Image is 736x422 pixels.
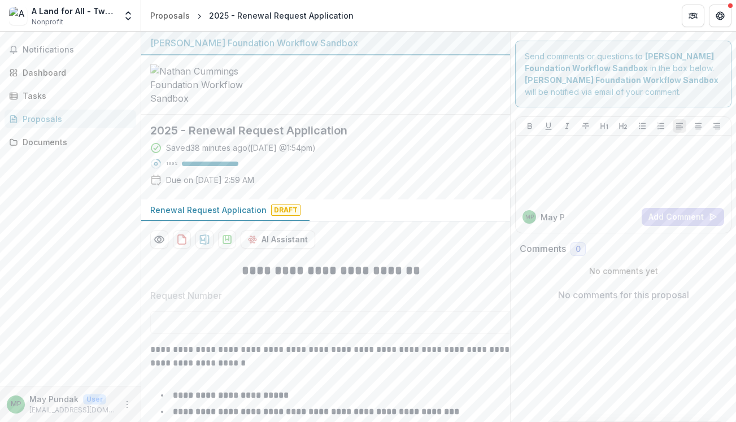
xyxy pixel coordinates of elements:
[523,119,537,133] button: Bold
[542,119,555,133] button: Underline
[150,10,190,21] div: Proposals
[195,230,214,249] button: download-proposal
[166,160,177,168] p: 100 %
[120,5,136,27] button: Open entity switcher
[150,64,263,105] img: Nathan Cummings Foundation Workflow Sandbox
[150,204,267,216] p: Renewal Request Application
[515,41,731,107] div: Send comments or questions to in the box below. will be notified via email of your comment.
[271,205,301,216] span: Draft
[682,5,704,27] button: Partners
[642,208,724,226] button: Add Comment
[576,245,581,254] span: 0
[558,288,689,302] p: No comments for this proposal
[150,124,483,137] h2: 2025 - Renewal Request Application
[173,230,191,249] button: download-proposal
[5,41,136,59] button: Notifications
[525,214,534,220] div: May Pundak
[5,110,136,128] a: Proposals
[520,243,566,254] h2: Comments
[23,90,127,102] div: Tasks
[29,393,79,405] p: May Pundak
[146,7,358,24] nav: breadcrumb
[5,86,136,105] a: Tasks
[150,289,222,302] p: Request Number
[673,119,686,133] button: Align Left
[166,142,316,154] div: Saved 38 minutes ago ( [DATE] @ 1:54pm )
[520,265,727,277] p: No comments yet
[23,45,132,55] span: Notifications
[616,119,630,133] button: Heading 2
[241,230,315,249] button: AI Assistant
[5,133,136,151] a: Documents
[579,119,593,133] button: Strike
[150,230,168,249] button: Preview b6b475b4-592e-4a86-b06e-fbb31a9c434e-0.pdf
[32,17,63,27] span: Nonprofit
[23,136,127,148] div: Documents
[709,5,731,27] button: Get Help
[691,119,705,133] button: Align Center
[120,398,134,411] button: More
[83,394,106,404] p: User
[5,63,136,82] a: Dashboard
[635,119,649,133] button: Bullet List
[9,7,27,25] img: A Land for All - Two States One Homeland
[146,7,194,24] a: Proposals
[32,5,116,17] div: A Land for All - Two States One Homeland
[218,230,236,249] button: download-proposal
[23,67,127,79] div: Dashboard
[29,405,116,415] p: [EMAIL_ADDRESS][DOMAIN_NAME]
[209,10,354,21] div: 2025 - Renewal Request Application
[598,119,611,133] button: Heading 1
[710,119,724,133] button: Align Right
[541,211,565,223] p: May P
[11,401,21,408] div: May Pundak
[525,75,718,85] strong: [PERSON_NAME] Foundation Workflow Sandbox
[166,174,254,186] p: Due on [DATE] 2:59 AM
[23,113,127,125] div: Proposals
[560,119,574,133] button: Italicize
[654,119,668,133] button: Ordered List
[150,36,501,50] div: [PERSON_NAME] Foundation Workflow Sandbox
